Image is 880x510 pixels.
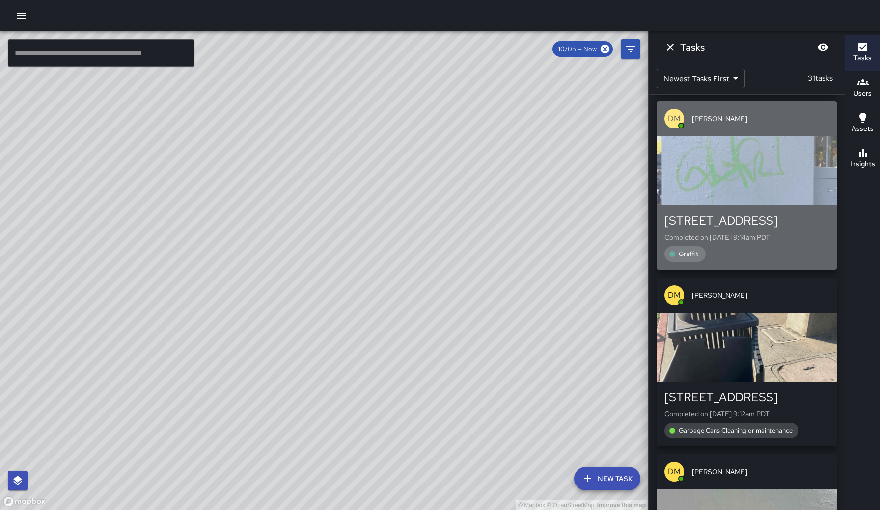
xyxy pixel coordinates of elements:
[668,289,681,301] p: DM
[673,249,706,259] span: Graffiti
[574,467,640,490] button: New Task
[552,41,613,57] div: 10/05 — Now
[668,466,681,478] p: DM
[664,213,829,229] div: [STREET_ADDRESS]
[850,159,875,170] h6: Insights
[692,114,829,124] span: [PERSON_NAME]
[552,44,603,54] span: 10/05 — Now
[673,426,798,435] span: Garbage Cans Cleaning or maintenance
[668,113,681,125] p: DM
[664,232,829,242] p: Completed on [DATE] 9:14am PDT
[657,278,837,446] button: DM[PERSON_NAME][STREET_ADDRESS]Completed on [DATE] 9:12am PDTGarbage Cans Cleaning or maintenance
[845,106,880,141] button: Assets
[664,409,829,419] p: Completed on [DATE] 9:12am PDT
[680,39,705,55] h6: Tasks
[657,69,745,88] div: Newest Tasks First
[692,290,829,300] span: [PERSON_NAME]
[660,37,680,57] button: Dismiss
[804,73,837,84] p: 31 tasks
[853,53,872,64] h6: Tasks
[845,35,880,71] button: Tasks
[664,389,829,405] div: [STREET_ADDRESS]
[813,37,833,57] button: Blur
[853,88,872,99] h6: Users
[852,124,874,134] h6: Assets
[845,71,880,106] button: Users
[657,101,837,270] button: DM[PERSON_NAME][STREET_ADDRESS]Completed on [DATE] 9:14am PDTGraffiti
[692,467,829,477] span: [PERSON_NAME]
[621,39,640,59] button: Filters
[845,141,880,177] button: Insights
